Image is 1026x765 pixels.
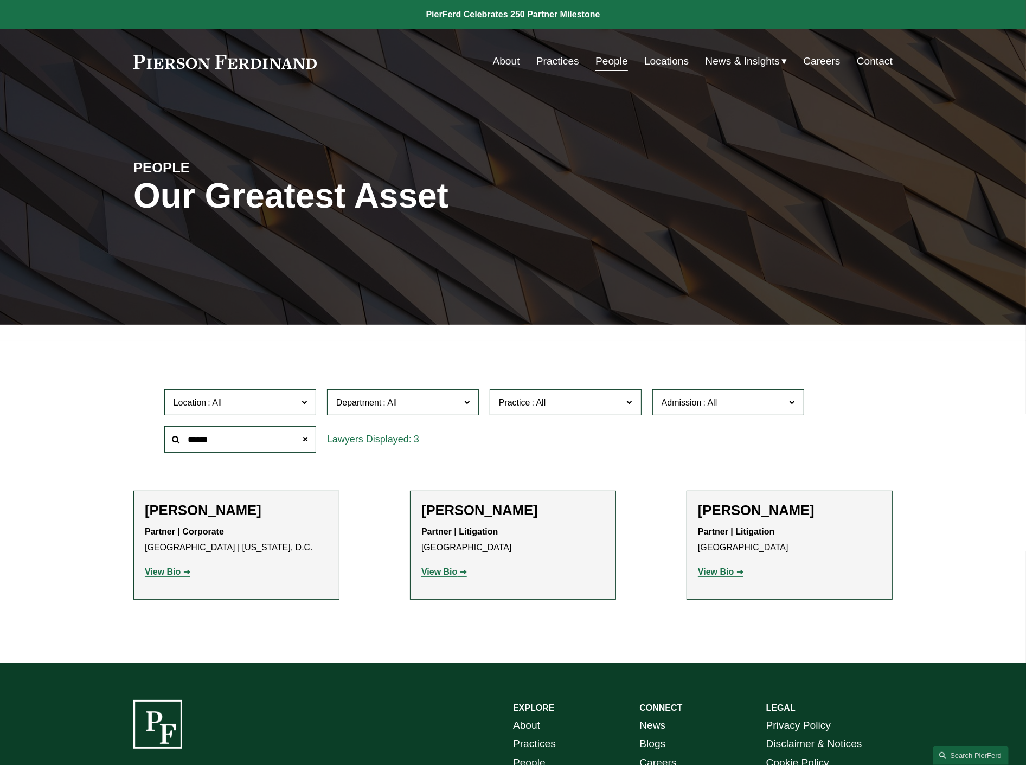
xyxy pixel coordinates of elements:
a: Blogs [639,735,665,754]
strong: View Bio [421,567,457,576]
h2: [PERSON_NAME] [698,502,881,519]
span: News & Insights [706,52,780,71]
a: View Bio [145,567,190,576]
strong: View Bio [145,567,181,576]
a: People [595,51,628,72]
h4: PEOPLE [133,159,323,176]
h2: [PERSON_NAME] [421,502,605,519]
p: [GEOGRAPHIC_DATA] [698,524,881,556]
span: Admission [662,398,702,407]
strong: CONNECT [639,703,682,712]
span: Department [336,398,382,407]
p: [GEOGRAPHIC_DATA] | [US_STATE], D.C. [145,524,328,556]
a: Practices [513,735,556,754]
strong: Partner | Litigation [421,527,498,536]
strong: Partner | Litigation [698,527,774,536]
strong: LEGAL [766,703,796,712]
h2: [PERSON_NAME] [145,502,328,519]
a: View Bio [421,567,467,576]
strong: Partner | Corporate [145,527,224,536]
p: [GEOGRAPHIC_DATA] [421,524,605,556]
a: About [492,51,520,72]
a: View Bio [698,567,743,576]
span: 3 [414,434,419,445]
strong: EXPLORE [513,703,554,712]
a: Careers [803,51,840,72]
a: Privacy Policy [766,716,831,735]
a: Disclaimer & Notices [766,735,862,754]
a: Practices [536,51,579,72]
h1: Our Greatest Asset [133,176,639,216]
span: Practice [499,398,530,407]
a: folder dropdown [706,51,787,72]
strong: View Bio [698,567,734,576]
a: Contact [857,51,893,72]
a: News [639,716,665,735]
a: Locations [644,51,689,72]
a: Search this site [933,746,1009,765]
a: About [513,716,540,735]
span: Location [174,398,207,407]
